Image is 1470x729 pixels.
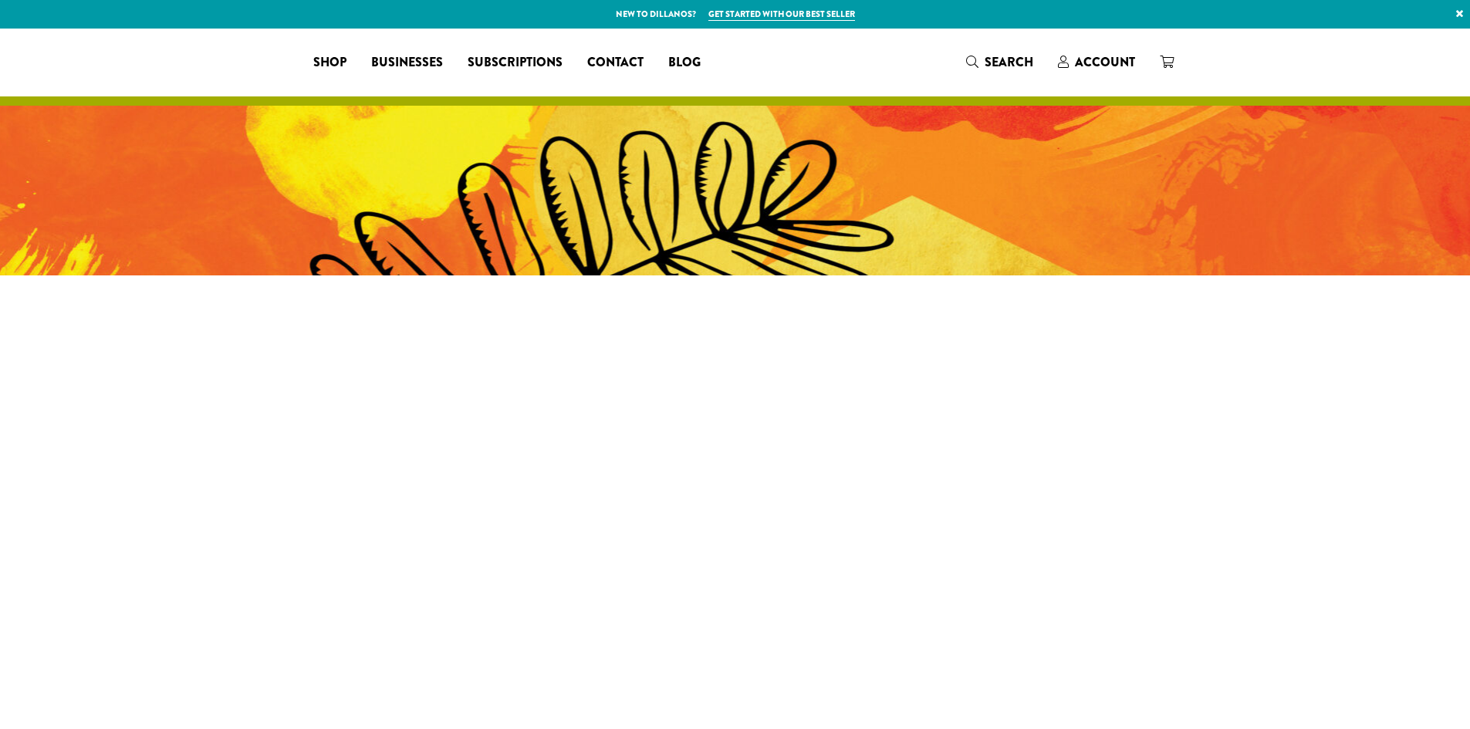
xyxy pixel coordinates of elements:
[587,53,644,73] span: Contact
[668,53,701,73] span: Blog
[708,8,855,21] a: Get started with our best seller
[313,53,346,73] span: Shop
[371,53,443,73] span: Businesses
[468,53,563,73] span: Subscriptions
[1075,53,1135,71] span: Account
[985,53,1033,71] span: Search
[954,49,1046,75] a: Search
[301,50,359,75] a: Shop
